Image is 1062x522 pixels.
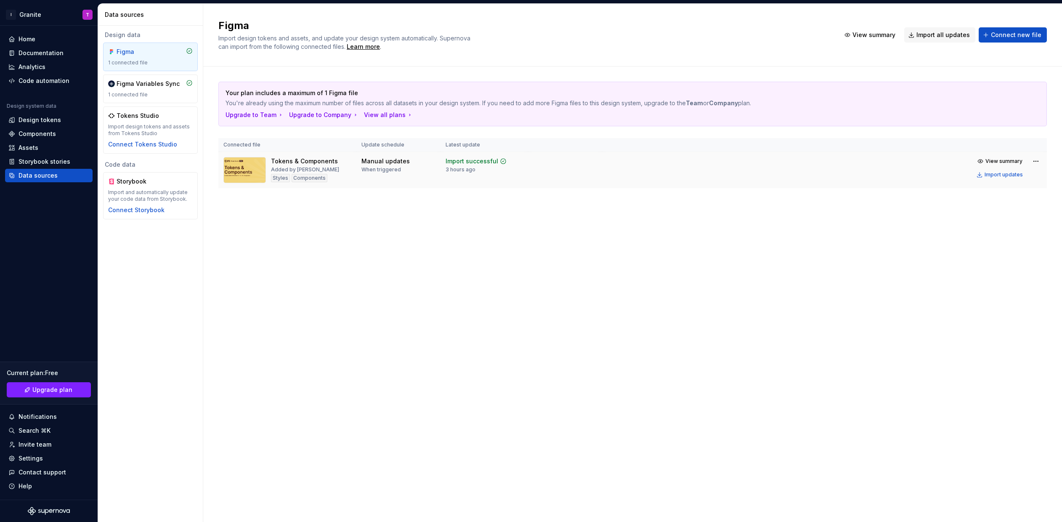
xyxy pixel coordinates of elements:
[985,171,1023,178] div: Import updates
[19,482,32,490] div: Help
[5,438,93,451] a: Invite team
[840,27,901,43] button: View summary
[86,11,89,18] div: T
[19,144,38,152] div: Assets
[5,46,93,60] a: Documentation
[103,31,198,39] div: Design data
[5,169,93,182] a: Data sources
[6,10,16,20] div: I
[218,138,356,152] th: Connected file
[904,27,975,43] button: Import all updates
[103,75,198,103] a: Figma Variables Sync1 connected file
[709,99,738,107] b: Company
[5,466,93,479] button: Contact support
[979,27,1047,43] button: Connect new file
[991,31,1041,39] span: Connect new file
[364,111,413,119] button: View all plans
[5,127,93,141] a: Components
[108,91,193,98] div: 1 connected file
[271,157,338,165] div: Tokens & Components
[108,140,177,149] button: Connect Tokens Studio
[108,206,165,214] button: Connect Storybook
[103,107,198,154] a: Tokens StudioImport design tokens and assets from Tokens StudioConnect Tokens Studio
[5,424,93,437] button: Search ⌘K
[226,89,981,97] p: Your plan includes a maximum of 1 Figma file
[5,452,93,465] a: Settings
[19,454,43,463] div: Settings
[19,426,50,435] div: Search ⌘K
[19,77,69,85] div: Code automation
[218,19,830,32] h2: Figma
[105,11,199,19] div: Data sources
[345,44,381,50] span: .
[7,382,91,397] a: Upgrade plan
[103,43,198,71] a: Figma1 connected file
[5,141,93,154] a: Assets
[289,111,359,119] button: Upgrade to Company
[361,166,401,173] div: When triggered
[5,74,93,88] a: Code automation
[5,113,93,127] a: Design tokens
[19,49,64,57] div: Documentation
[117,80,180,88] div: Figma Variables Sync
[103,172,198,219] a: StorybookImport and automatically update your code data from Storybook.Connect Storybook
[356,138,441,152] th: Update schedule
[441,138,528,152] th: Latest update
[5,60,93,74] a: Analytics
[974,169,1027,181] button: Import updates
[7,103,56,109] div: Design system data
[108,59,193,66] div: 1 connected file
[103,160,198,169] div: Code data
[686,99,703,107] b: Team
[117,177,157,186] div: Storybook
[117,48,157,56] div: Figma
[985,158,1022,165] span: View summary
[19,130,56,138] div: Components
[117,112,159,120] div: Tokens Studio
[19,157,70,166] div: Storybook stories
[108,123,193,137] div: Import design tokens and assets from Tokens Studio
[19,63,45,71] div: Analytics
[226,111,284,119] button: Upgrade to Team
[5,410,93,423] button: Notifications
[218,35,472,50] span: Import design tokens and assets, and update your design system automatically. Supernova can impor...
[5,32,93,46] a: Home
[19,413,57,421] div: Notifications
[852,31,895,39] span: View summary
[19,440,51,449] div: Invite team
[974,155,1027,167] button: View summary
[32,386,72,394] span: Upgrade plan
[271,174,290,182] div: Styles
[7,369,91,377] div: Current plan : Free
[916,31,970,39] span: Import all updates
[19,171,58,180] div: Data sources
[446,157,498,165] div: Import successful
[5,155,93,168] a: Storybook stories
[28,507,70,515] svg: Supernova Logo
[226,99,981,107] p: You're already using the maximum number of files across all datasets in your design system. If yo...
[361,157,410,165] div: Manual updates
[292,174,327,182] div: Components
[446,166,475,173] div: 3 hours ago
[19,116,61,124] div: Design tokens
[19,468,66,477] div: Contact support
[5,479,93,493] button: Help
[108,189,193,202] div: Import and automatically update your code data from Storybook.
[347,43,380,51] a: Learn more
[19,11,41,19] div: Granite
[2,5,96,24] button: IGraniteT
[271,166,339,173] div: Added by [PERSON_NAME]
[19,35,35,43] div: Home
